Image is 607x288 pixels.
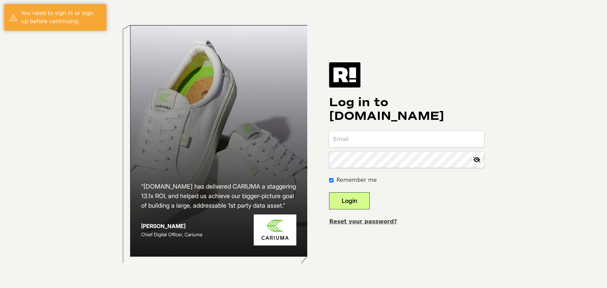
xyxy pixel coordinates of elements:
div: You need to sign in or sign up before continuing. [21,9,101,26]
input: Email [329,131,484,147]
img: Retention.com [329,62,360,87]
span: Chief Digital Officer, Cariuma [141,231,202,237]
strong: [PERSON_NAME] [141,223,186,229]
button: Login [329,192,370,209]
a: Reset your password? [329,218,397,225]
h2: “[DOMAIN_NAME] has delivered CARIUMA a staggering 13.1x ROI, and helped us achieve our bigger-pic... [141,182,297,210]
h1: Log in to [DOMAIN_NAME] [329,96,484,123]
img: Cariuma [254,214,296,245]
label: Remember me [336,176,376,184]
